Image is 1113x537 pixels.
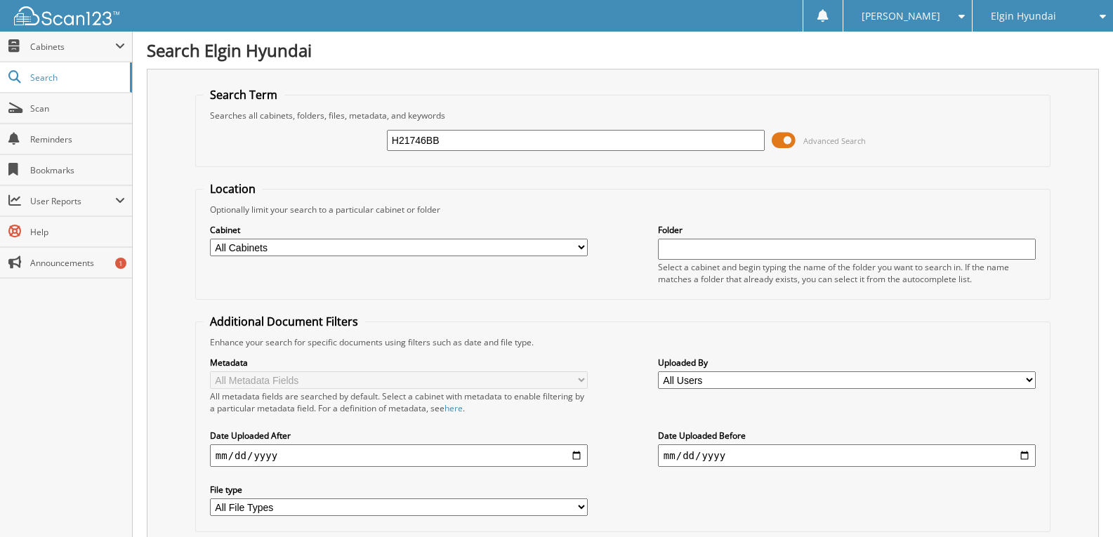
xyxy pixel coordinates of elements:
label: Date Uploaded Before [658,430,1036,442]
div: All metadata fields are searched by default. Select a cabinet with metadata to enable filtering b... [210,390,588,414]
span: Cabinets [30,41,115,53]
legend: Search Term [203,87,284,102]
span: Advanced Search [803,135,866,146]
span: Elgin Hyundai [991,12,1056,20]
legend: Additional Document Filters [203,314,365,329]
img: scan123-logo-white.svg [14,6,119,25]
span: Help [30,226,125,238]
label: Uploaded By [658,357,1036,369]
span: Announcements [30,257,125,269]
input: start [210,444,588,467]
span: Reminders [30,133,125,145]
input: end [658,444,1036,467]
span: Scan [30,102,125,114]
span: Bookmarks [30,164,125,176]
div: Enhance your search for specific documents using filters such as date and file type. [203,336,1043,348]
div: 1 [115,258,126,269]
div: Select a cabinet and begin typing the name of the folder you want to search in. If the name match... [658,261,1036,285]
a: here [444,402,463,414]
span: [PERSON_NAME] [862,12,940,20]
div: Optionally limit your search to a particular cabinet or folder [203,204,1043,216]
span: Search [30,72,123,84]
label: File type [210,484,588,496]
span: User Reports [30,195,115,207]
label: Date Uploaded After [210,430,588,442]
label: Folder [658,224,1036,236]
div: Searches all cabinets, folders, files, metadata, and keywords [203,110,1043,121]
legend: Location [203,181,263,197]
label: Cabinet [210,224,588,236]
h1: Search Elgin Hyundai [147,39,1099,62]
label: Metadata [210,357,588,369]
